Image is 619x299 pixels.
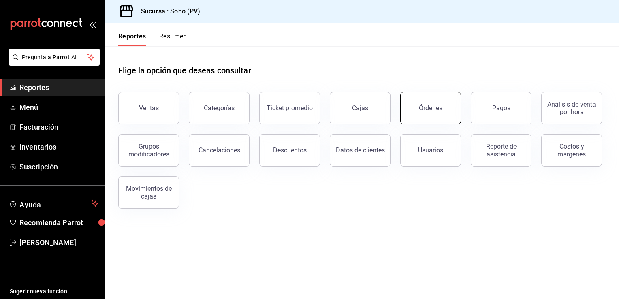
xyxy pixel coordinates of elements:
[118,176,179,209] button: Movimientos de cajas
[400,92,461,124] button: Órdenes
[139,104,159,112] div: Ventas
[541,134,602,167] button: Costos y márgenes
[273,146,307,154] div: Descuentos
[352,103,369,113] div: Cajas
[199,146,240,154] div: Cancelaciones
[400,134,461,167] button: Usuarios
[89,21,96,28] button: open_drawer_menu
[19,122,98,132] span: Facturación
[471,92,531,124] button: Pagos
[118,32,187,46] div: navigation tabs
[189,92,250,124] button: Categorías
[189,134,250,167] button: Cancelaciones
[336,146,385,154] div: Datos de clientes
[492,104,510,112] div: Pagos
[267,104,313,112] div: Ticket promedio
[476,143,526,158] div: Reporte de asistencia
[419,104,442,112] div: Órdenes
[134,6,201,16] h3: Sucursal: Soho (PV)
[19,217,98,228] span: Recomienda Parrot
[118,92,179,124] button: Ventas
[19,199,88,208] span: Ayuda
[330,92,391,124] a: Cajas
[204,104,235,112] div: Categorías
[330,134,391,167] button: Datos de clientes
[124,143,174,158] div: Grupos modificadores
[159,32,187,46] button: Resumen
[19,161,98,172] span: Suscripción
[471,134,531,167] button: Reporte de asistencia
[19,141,98,152] span: Inventarios
[118,134,179,167] button: Grupos modificadores
[19,102,98,113] span: Menú
[118,64,251,77] h1: Elige la opción que deseas consultar
[259,134,320,167] button: Descuentos
[546,100,597,116] div: Análisis de venta por hora
[418,146,443,154] div: Usuarios
[19,237,98,248] span: [PERSON_NAME]
[19,82,98,93] span: Reportes
[6,59,100,67] a: Pregunta a Parrot AI
[259,92,320,124] button: Ticket promedio
[124,185,174,200] div: Movimientos de cajas
[118,32,146,46] button: Reportes
[541,92,602,124] button: Análisis de venta por hora
[546,143,597,158] div: Costos y márgenes
[22,53,87,62] span: Pregunta a Parrot AI
[9,49,100,66] button: Pregunta a Parrot AI
[10,287,98,296] span: Sugerir nueva función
